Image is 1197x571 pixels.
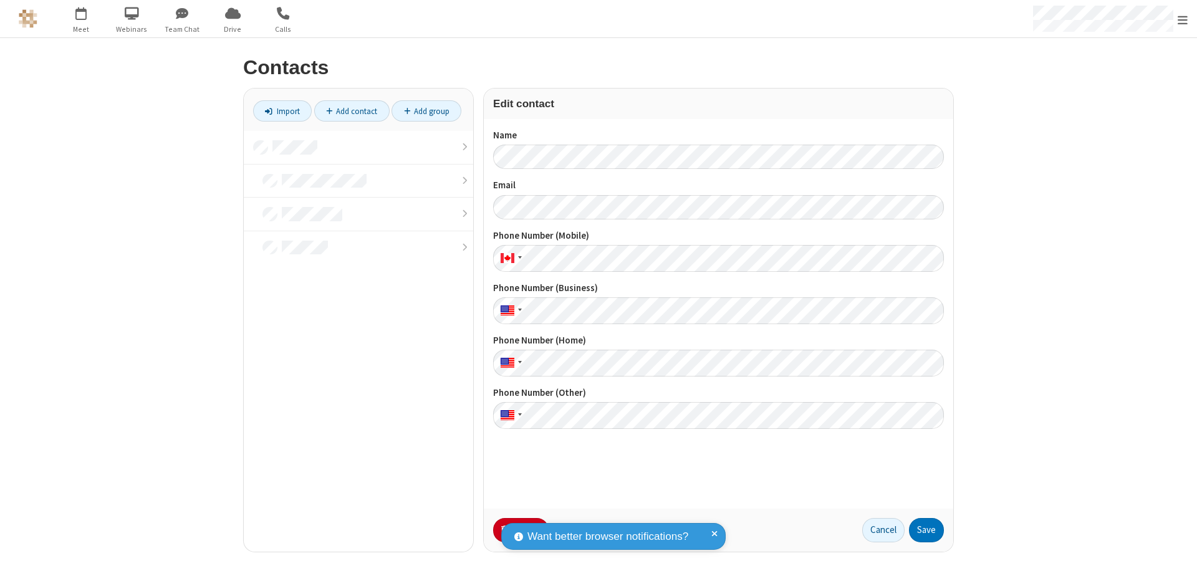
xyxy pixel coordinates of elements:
[909,518,944,543] button: Save
[493,297,526,324] div: United States: + 1
[493,518,549,543] button: Delete
[58,24,105,35] span: Meet
[862,518,905,543] button: Cancel
[209,24,256,35] span: Drive
[493,402,526,429] div: United States: + 1
[314,100,390,122] a: Add contact
[493,229,944,243] label: Phone Number (Mobile)
[159,24,206,35] span: Team Chat
[243,57,954,79] h2: Contacts
[527,529,688,545] span: Want better browser notifications?
[493,350,526,377] div: United States: + 1
[493,98,944,110] h3: Edit contact
[493,333,944,348] label: Phone Number (Home)
[260,24,307,35] span: Calls
[108,24,155,35] span: Webinars
[493,281,944,295] label: Phone Number (Business)
[493,128,944,143] label: Name
[493,386,944,400] label: Phone Number (Other)
[493,245,526,272] div: Canada: + 1
[392,100,461,122] a: Add group
[253,100,312,122] a: Import
[1166,539,1188,562] iframe: Chat
[493,178,944,193] label: Email
[19,9,37,28] img: QA Selenium DO NOT DELETE OR CHANGE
